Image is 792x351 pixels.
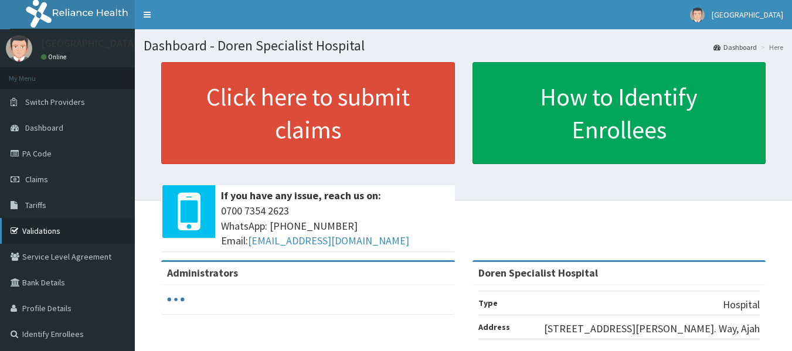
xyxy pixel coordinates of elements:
a: Online [41,53,69,61]
span: [GEOGRAPHIC_DATA] [712,9,783,20]
a: Dashboard [713,42,757,52]
span: Claims [25,174,48,185]
a: How to Identify Enrollees [473,62,766,164]
b: Administrators [167,266,238,280]
b: Address [478,322,510,332]
span: Switch Providers [25,97,85,107]
b: Type [478,298,498,308]
li: Here [758,42,783,52]
b: If you have any issue, reach us on: [221,189,381,202]
p: Hospital [723,297,760,312]
a: [EMAIL_ADDRESS][DOMAIN_NAME] [248,234,409,247]
img: User Image [690,8,705,22]
img: User Image [6,35,32,62]
strong: Doren Specialist Hospital [478,266,598,280]
a: Click here to submit claims [161,62,455,164]
span: Dashboard [25,122,63,133]
svg: audio-loading [167,291,185,308]
p: [GEOGRAPHIC_DATA] [41,38,138,49]
p: [STREET_ADDRESS][PERSON_NAME]. Way, Ajah [544,321,760,336]
span: Tariffs [25,200,46,210]
h1: Dashboard - Doren Specialist Hospital [144,38,783,53]
span: 0700 7354 2623 WhatsApp: [PHONE_NUMBER] Email: [221,203,449,248]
